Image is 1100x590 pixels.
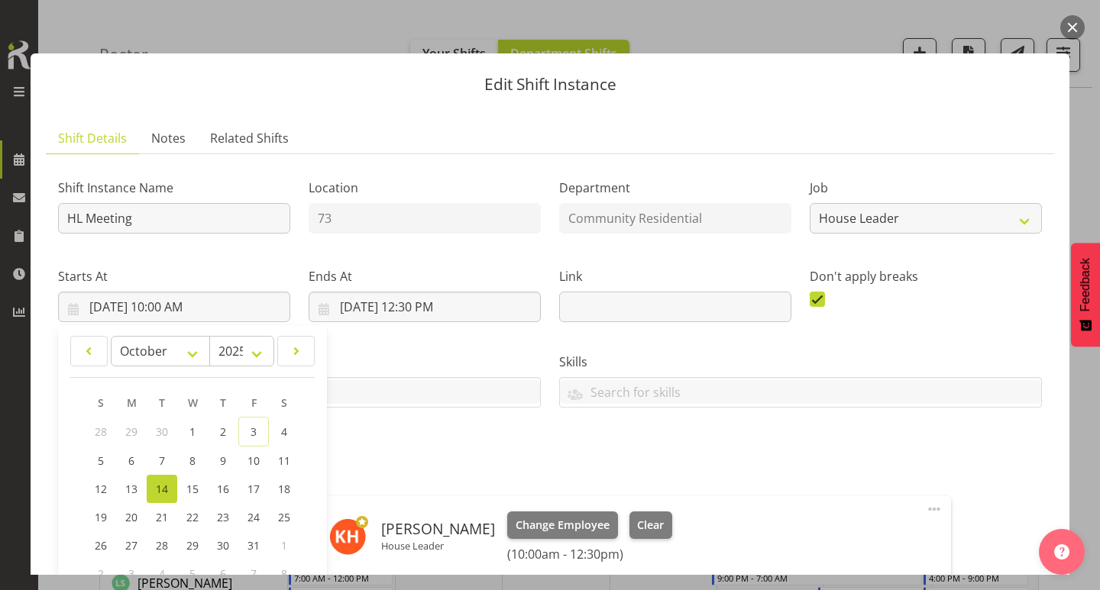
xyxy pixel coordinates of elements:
label: Don't apply breaks [810,267,1042,285]
a: 8 [177,447,208,475]
a: 27 [116,531,147,559]
button: Change Employee [507,511,618,539]
a: 3 [238,417,269,447]
p: Edit Shift Instance [46,76,1054,92]
span: 8 [281,566,287,581]
span: Shift Details [58,129,127,147]
a: 26 [86,531,116,559]
span: 14 [156,482,168,496]
span: Change Employee [516,517,610,534]
a: 18 [269,475,299,503]
label: Link [559,267,791,285]
span: 24 [247,510,260,524]
img: help-xxl-2.png [1054,544,1069,559]
span: T [220,395,226,410]
label: Skills [559,353,1042,371]
span: 28 [156,538,168,553]
span: F [251,395,257,410]
span: 9 [220,453,226,468]
a: 14 [147,475,177,503]
img: kathryn-hunt10901.jpg [329,518,366,555]
a: 10 [238,447,269,475]
span: S [98,395,104,410]
a: 25 [269,503,299,531]
a: 12 [86,475,116,503]
span: 2 [98,566,104,581]
span: 11 [278,453,290,468]
input: Click to select... [58,292,290,322]
span: 28 [95,424,107,439]
span: 16 [217,482,229,496]
a: 19 [86,503,116,531]
label: Department [559,179,791,197]
span: 27 [125,538,137,553]
span: 21 [156,510,168,524]
span: 12 [95,482,107,496]
a: 5 [86,447,116,475]
span: 29 [125,424,137,439]
span: M [127,395,137,410]
input: Search for skills [560,380,1041,404]
span: 23 [217,510,229,524]
label: Ends At [309,267,541,285]
span: 5 [189,566,196,581]
a: 16 [208,475,238,503]
a: 11 [269,447,299,475]
span: 8 [189,453,196,468]
a: 13 [116,475,147,503]
span: 20 [125,510,137,524]
span: 7 [159,453,165,468]
span: 25 [278,510,290,524]
span: T [159,395,165,410]
a: 22 [177,503,208,531]
span: 26 [95,538,107,553]
span: 2 [220,424,226,439]
a: 9 [208,447,238,475]
span: 30 [156,424,168,439]
a: 17 [238,475,269,503]
span: 19 [95,510,107,524]
span: S [281,395,287,410]
span: 30 [217,538,229,553]
span: 17 [247,482,260,496]
a: 21 [147,503,177,531]
span: 13 [125,482,137,496]
span: 10 [247,453,260,468]
span: 3 [128,566,134,581]
a: 24 [238,503,269,531]
a: 31 [238,531,269,559]
span: 29 [186,538,199,553]
label: Starts At [58,267,290,285]
label: Location [309,179,541,197]
input: Shift Instance Name [58,203,290,234]
span: 4 [159,566,165,581]
h6: [PERSON_NAME] [381,521,495,537]
span: 18 [278,482,290,496]
a: 7 [147,447,177,475]
span: 1 [189,424,196,439]
button: Feedback - Show survey [1071,243,1100,347]
a: 29 [177,531,208,559]
span: Related Shifts [210,129,289,147]
a: 30 [208,531,238,559]
button: Clear [629,511,673,539]
span: 3 [251,424,257,439]
a: 4 [269,417,299,447]
span: Feedback [1079,258,1092,311]
span: 15 [186,482,199,496]
span: W [188,395,198,410]
span: Notes [151,129,186,147]
span: 31 [247,538,260,553]
p: House Leader [381,540,495,552]
a: 23 [208,503,238,531]
a: 28 [147,531,177,559]
input: Click to select... [309,292,541,322]
a: 6 [116,447,147,475]
a: 15 [177,475,208,503]
h6: (10:00am - 12:30pm) [507,546,672,562]
label: Shift Instance Name [58,179,290,197]
a: 20 [116,503,147,531]
span: 22 [186,510,199,524]
h5: Roles [149,459,950,478]
a: 2 [208,417,238,447]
